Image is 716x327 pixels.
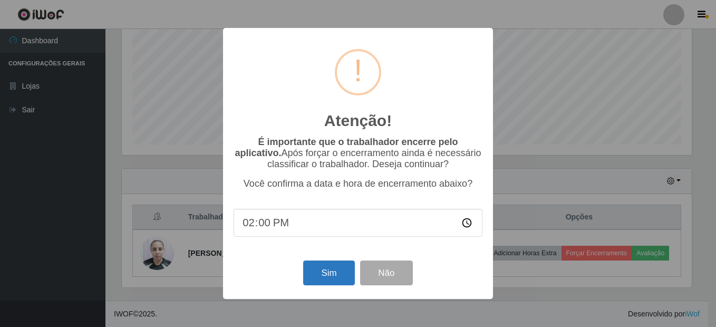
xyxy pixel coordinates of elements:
p: Após forçar o encerramento ainda é necessário classificar o trabalhador. Deseja continuar? [234,137,482,170]
b: É importante que o trabalhador encerre pelo aplicativo. [235,137,458,158]
p: Você confirma a data e hora de encerramento abaixo? [234,178,482,189]
button: Sim [303,261,354,285]
button: Não [360,261,412,285]
h2: Atenção! [324,111,392,130]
